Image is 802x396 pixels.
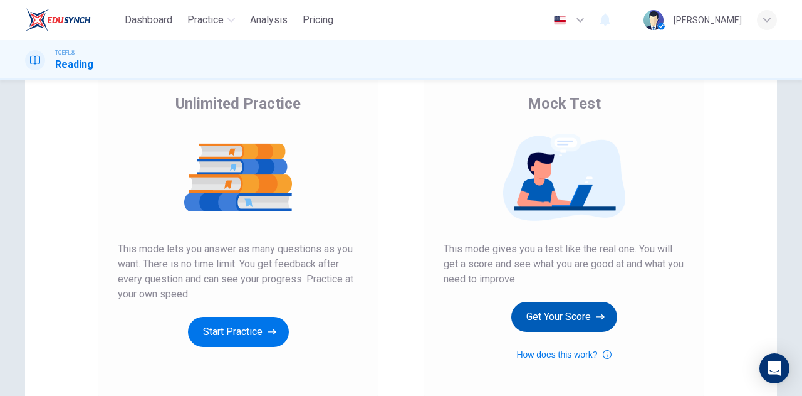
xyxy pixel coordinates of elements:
[245,9,293,31] button: Analysis
[250,13,288,28] span: Analysis
[643,10,664,30] img: Profile picture
[187,13,224,28] span: Practice
[120,9,177,31] button: Dashboard
[55,48,75,57] span: TOEFL®
[125,13,172,28] span: Dashboard
[552,16,568,25] img: en
[118,242,358,302] span: This mode lets you answer as many questions as you want. There is no time limit. You get feedback...
[25,8,91,33] img: EduSynch logo
[528,94,601,114] span: Mock Test
[674,13,742,28] div: [PERSON_NAME]
[55,57,93,72] h1: Reading
[182,9,240,31] button: Practice
[25,8,120,33] a: EduSynch logo
[444,242,684,287] span: This mode gives you a test like the real one. You will get a score and see what you are good at a...
[188,317,289,347] button: Start Practice
[759,353,789,383] div: Open Intercom Messenger
[298,9,338,31] button: Pricing
[516,347,611,362] button: How does this work?
[303,13,333,28] span: Pricing
[175,94,301,114] span: Unlimited Practice
[511,302,617,332] button: Get Your Score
